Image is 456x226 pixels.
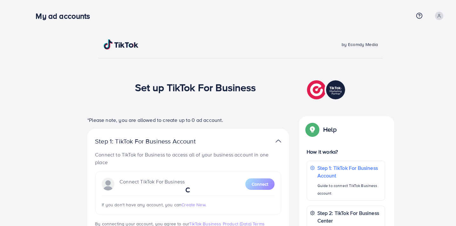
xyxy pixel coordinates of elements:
img: TikTok [104,39,139,50]
img: TikTok partner [307,79,347,101]
p: Step 1: TikTok For Business Account [317,164,382,179]
p: Step 1: TikTok For Business Account [95,137,216,145]
p: How it works? [307,148,385,156]
h1: Set up TikTok For Business [135,81,256,93]
img: Popup guide [307,124,318,135]
span: by Ecomdy Media [342,41,378,48]
p: Guide to connect TikTok Business account [317,182,382,197]
p: *Please note, you are allowed to create up to 0 ad account. [87,116,289,124]
p: Step 2: TikTok For Business Center [317,209,382,224]
img: TikTok partner [276,136,281,146]
h3: My ad accounts [36,11,95,21]
p: Help [323,126,337,133]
